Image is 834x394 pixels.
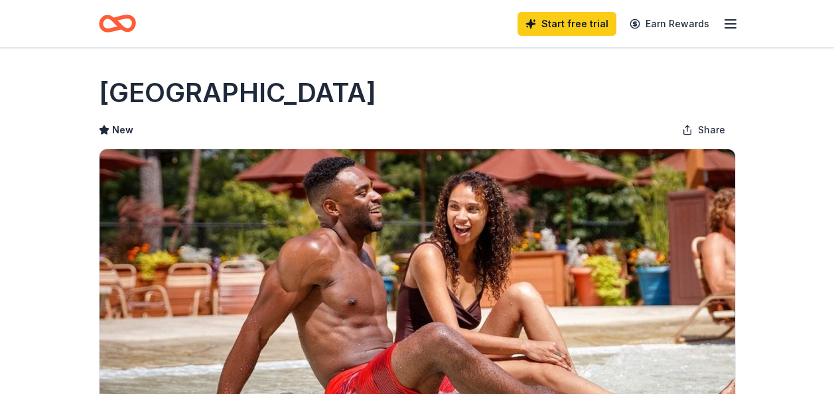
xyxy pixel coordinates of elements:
a: Home [99,8,136,39]
h1: [GEOGRAPHIC_DATA] [99,74,376,111]
span: New [112,122,133,138]
a: Earn Rewards [622,12,717,36]
a: Start free trial [518,12,616,36]
span: Share [698,122,725,138]
button: Share [671,117,736,143]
